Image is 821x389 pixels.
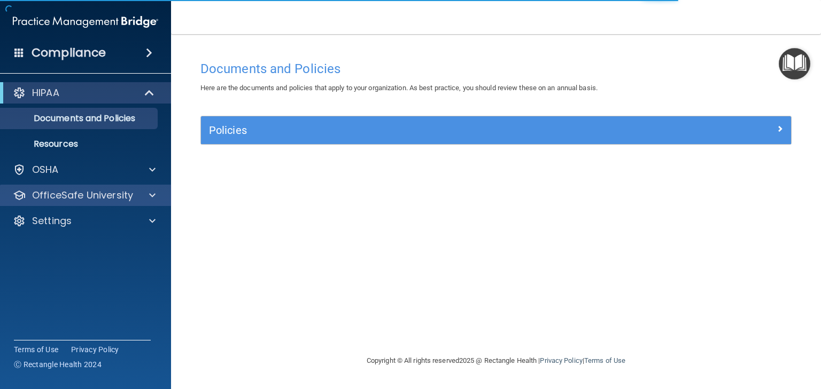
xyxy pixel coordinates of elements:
h4: Documents and Policies [200,62,792,76]
p: OSHA [32,163,59,176]
a: Settings [13,215,156,227]
img: PMB logo [13,11,158,33]
a: Terms of Use [14,344,58,355]
p: HIPAA [32,86,59,99]
h5: Policies [209,124,636,136]
h4: Compliance [32,45,106,60]
p: Documents and Policies [7,113,153,124]
a: HIPAA [13,86,155,99]
span: Here are the documents and policies that apply to your organization. As best practice, you should... [200,84,598,92]
div: Copyright © All rights reserved 2025 @ Rectangle Health | | [301,344,691,378]
a: Policies [209,122,783,139]
p: OfficeSafe University [32,189,133,202]
a: Terms of Use [584,356,625,364]
a: OfficeSafe University [13,189,156,202]
a: Privacy Policy [540,356,582,364]
button: Open Resource Center [779,48,810,80]
a: Privacy Policy [71,344,119,355]
p: Resources [7,139,153,149]
a: OSHA [13,163,156,176]
p: Settings [32,215,72,227]
iframe: Drift Widget Chat Controller [636,319,808,362]
span: Ⓒ Rectangle Health 2024 [14,359,102,370]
